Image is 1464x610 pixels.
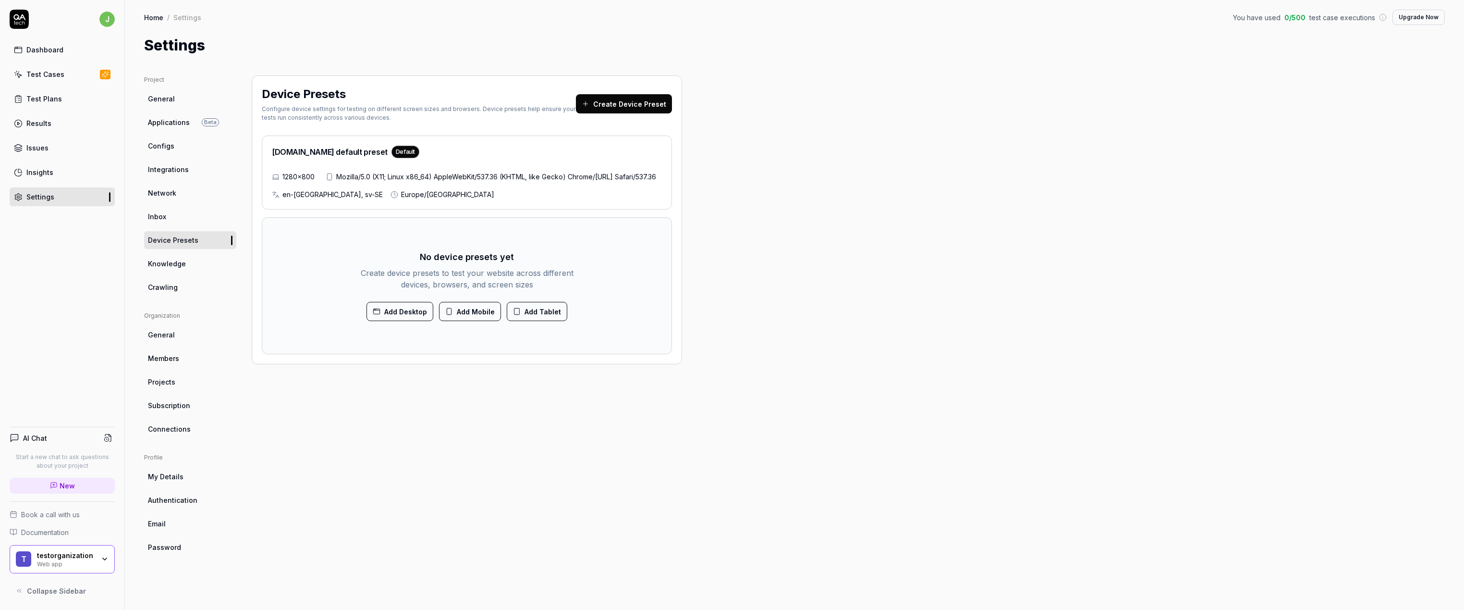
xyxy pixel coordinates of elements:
span: Connections [148,424,191,434]
div: Organization [144,311,236,320]
div: Insights [26,167,53,177]
h3: No device presets yet [420,250,514,263]
div: / [167,12,170,22]
a: General [144,326,236,344]
span: Integrations [148,164,189,174]
span: 1280×800 [282,172,315,182]
p: Create device presets to test your website across different devices, browsers, and screen sizes [359,267,574,290]
span: Projects [148,377,175,387]
a: Settings [10,187,115,206]
a: Members [144,349,236,367]
div: Profile [144,453,236,462]
div: testorganization [37,551,95,560]
span: Knowledge [148,259,186,269]
div: Project [144,75,236,84]
a: Projects [144,373,236,391]
p: Start a new chat to ask questions about your project [10,453,115,470]
span: Members [148,353,179,363]
a: Network [144,184,236,202]
span: Applications [148,117,190,127]
span: Authentication [148,495,197,505]
span: Collapse Sidebar [27,586,86,596]
a: Subscription [144,397,236,414]
div: Dashboard [26,45,63,55]
span: Mozilla/5.0 (X11; Linux x86_64) AppleWebKit/537.36 (KHTML, like Gecko) Chrome/[URL] Safari/537.36 [336,172,656,182]
button: Create Device Preset [576,94,672,113]
button: Add Desktop [366,302,433,321]
span: New [60,481,75,491]
span: My Details [148,472,183,482]
span: 0 / 500 [1284,12,1305,23]
div: Test Cases [26,69,64,79]
a: Issues [10,138,115,157]
h4: AI Chat [23,433,47,443]
span: t [16,551,31,567]
h2: Device Presets [262,86,346,103]
a: Inbox [144,208,236,225]
span: Inbox [148,212,166,222]
a: Results [10,114,115,133]
span: Beta [202,118,219,126]
a: Password [144,538,236,556]
a: Email [144,515,236,533]
span: Configs [148,141,174,151]
span: Crawling [148,282,178,292]
div: Configure device settings for testing on different screen sizes and browsers. Device presets help... [262,105,576,122]
span: Europe/[GEOGRAPHIC_DATA] [401,189,494,199]
button: Upgrade Now [1392,10,1445,25]
a: Test Cases [10,65,115,84]
div: Web app [37,560,95,567]
a: Dashboard [10,40,115,59]
span: j [99,12,115,27]
div: Default [391,146,419,158]
a: Integrations [144,161,236,178]
span: General [148,330,175,340]
div: Issues [26,143,49,153]
button: Add Mobile [439,302,501,321]
div: Settings [173,12,201,22]
div: Test Plans [26,94,62,104]
a: Test Plans [10,89,115,108]
a: Configs [144,137,236,155]
a: Device Presets [144,231,236,249]
a: Knowledge [144,255,236,273]
button: Add Tablet [507,302,567,321]
span: Subscription [148,400,190,411]
a: Documentation [10,527,115,537]
a: Authentication [144,491,236,509]
a: Connections [144,420,236,438]
a: My Details [144,468,236,486]
h1: Settings [144,35,205,56]
div: Results [26,118,51,128]
a: Home [144,12,163,22]
h2: [DOMAIN_NAME] default preset [272,146,419,158]
a: Book a call with us [10,510,115,520]
a: Insights [10,163,115,182]
a: ApplicationsBeta [144,113,236,131]
button: ttestorganizationWeb app [10,545,115,574]
span: Network [148,188,176,198]
span: Device Presets [148,235,198,245]
span: You have used [1233,12,1281,23]
span: Documentation [21,527,69,537]
a: General [144,90,236,108]
span: General [148,94,175,104]
a: New [10,478,115,494]
button: j [99,10,115,29]
span: Password [148,542,181,552]
span: Email [148,519,166,529]
a: Crawling [144,278,236,296]
button: Collapse Sidebar [10,581,115,600]
span: Book a call with us [21,510,80,520]
span: en-[GEOGRAPHIC_DATA], sv-SE [282,189,383,199]
div: Settings [26,192,54,202]
span: test case executions [1309,12,1375,23]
